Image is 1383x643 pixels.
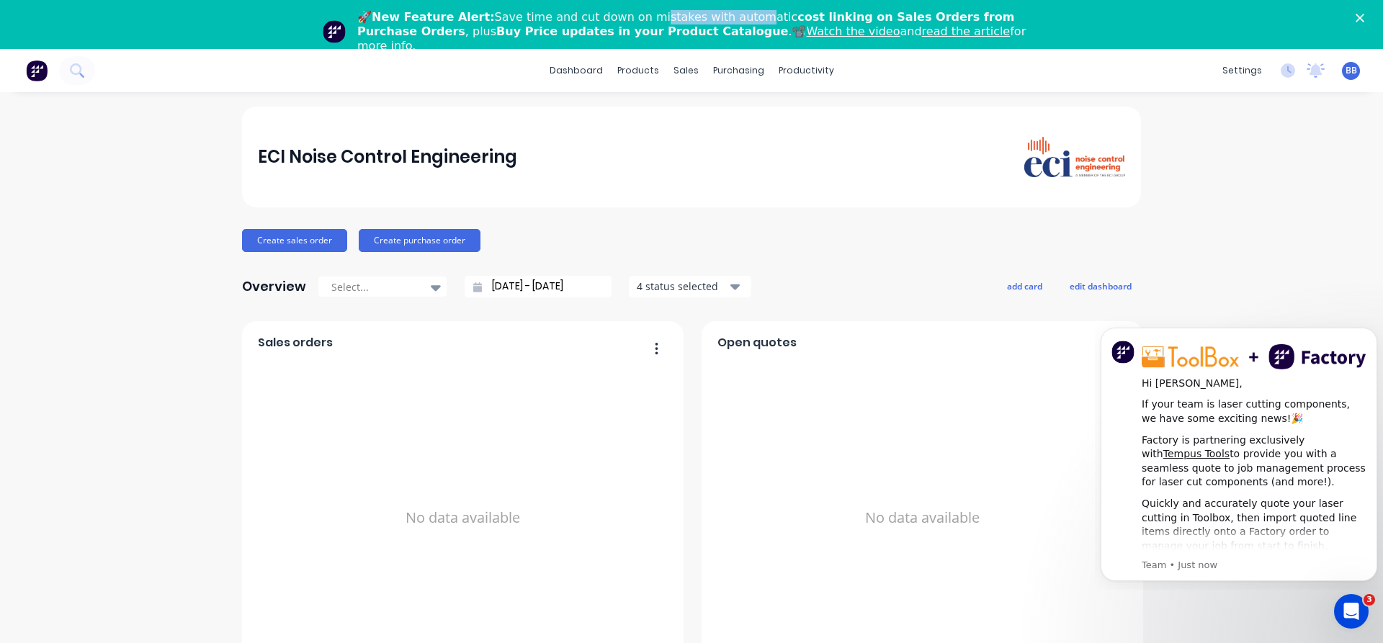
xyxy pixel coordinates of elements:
[610,60,666,81] div: products
[1024,137,1125,178] img: ECI Noise Control Engineering
[1215,60,1269,81] div: settings
[637,279,728,294] div: 4 status selected
[717,334,797,351] span: Open quotes
[1095,315,1383,590] iframe: Intercom notifications message
[357,10,1014,38] b: cost linking on Sales Orders from Purchase Orders
[258,334,333,351] span: Sales orders
[26,60,48,81] img: Factory
[1364,594,1375,606] span: 3
[242,272,306,301] div: Overview
[706,60,771,81] div: purchasing
[359,229,480,252] button: Create purchase order
[771,60,841,81] div: productivity
[357,10,1037,53] div: 🚀 Save time and cut down on mistakes with automatic , plus .📽️ and for more info.
[1346,64,1357,77] span: BB
[542,60,610,81] a: dashboard
[666,60,706,81] div: sales
[323,20,346,43] img: Profile image for Team
[922,24,1011,38] a: read the article
[258,143,517,171] div: ECI Noise Control Engineering
[242,229,347,252] button: Create sales order
[629,276,751,297] button: 4 status selected
[807,24,900,38] a: Watch the video
[1356,13,1370,22] div: Close
[1060,276,1141,295] button: edit dashboard
[496,24,788,38] b: Buy Price updates in your Product Catalogue
[372,10,495,24] b: New Feature Alert:
[1334,594,1369,629] iframe: Intercom live chat
[998,276,1052,295] button: add card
